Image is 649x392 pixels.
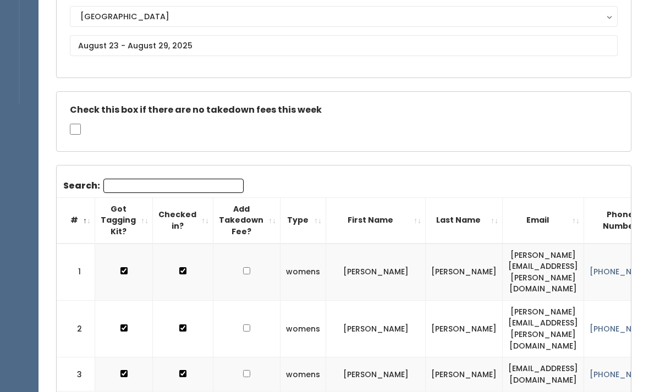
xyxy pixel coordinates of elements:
[280,197,326,243] th: Type: activate to sort column ascending
[70,6,618,27] button: [GEOGRAPHIC_DATA]
[57,300,95,357] td: 2
[326,357,426,391] td: [PERSON_NAME]
[280,300,326,357] td: womens
[326,244,426,301] td: [PERSON_NAME]
[153,197,213,243] th: Checked in?: activate to sort column ascending
[103,179,244,193] input: Search:
[280,357,326,391] td: womens
[70,105,618,115] h5: Check this box if there are no takedown fees this week
[80,10,607,23] div: [GEOGRAPHIC_DATA]
[426,244,503,301] td: [PERSON_NAME]
[503,300,584,357] td: [PERSON_NAME][EMAIL_ADDRESS][PERSON_NAME][DOMAIN_NAME]
[280,244,326,301] td: womens
[70,35,618,56] input: August 23 - August 29, 2025
[426,300,503,357] td: [PERSON_NAME]
[426,197,503,243] th: Last Name: activate to sort column ascending
[213,197,280,243] th: Add Takedown Fee?: activate to sort column ascending
[426,357,503,391] td: [PERSON_NAME]
[63,179,244,193] label: Search:
[95,197,153,243] th: Got Tagging Kit?: activate to sort column ascending
[57,357,95,391] td: 3
[503,244,584,301] td: [PERSON_NAME][EMAIL_ADDRESS][PERSON_NAME][DOMAIN_NAME]
[57,244,95,301] td: 1
[503,197,584,243] th: Email: activate to sort column ascending
[57,197,95,243] th: #: activate to sort column descending
[503,357,584,391] td: [EMAIL_ADDRESS][DOMAIN_NAME]
[326,197,426,243] th: First Name: activate to sort column ascending
[326,300,426,357] td: [PERSON_NAME]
